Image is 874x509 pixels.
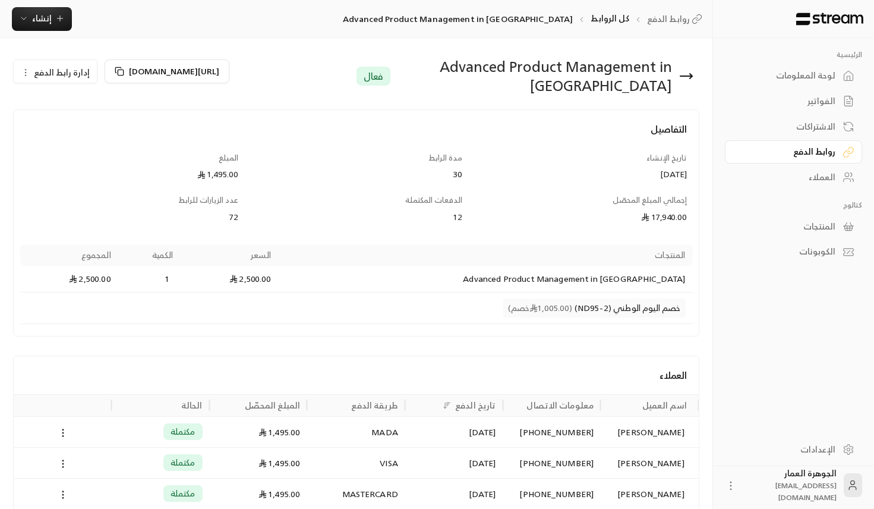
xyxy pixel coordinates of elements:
[474,211,687,223] div: 17,940.00
[26,368,687,382] h4: العملاء
[725,90,862,113] a: الفواتير
[740,121,835,133] div: الاشتراكات
[440,398,454,413] button: Sort
[508,300,573,315] span: (1,005.00 خصم)
[129,65,219,77] span: [URL][DOMAIN_NAME]
[510,417,594,447] div: [PHONE_NUMBER]
[725,215,862,238] a: المنتجات
[171,488,195,499] span: مكتملة
[740,221,835,232] div: المنتجات
[162,273,173,285] span: 1
[178,193,238,207] span: عدد الزيارات للرابط
[217,448,301,478] div: 1,495.00
[250,168,463,180] div: 30
[314,448,398,478] div: VISA
[343,12,706,25] nav: breadcrumb
[510,448,594,478] div: [PHONE_NUMBER]
[725,240,862,263] a: الكوبونات
[608,417,684,447] div: [PERSON_NAME]
[118,244,181,266] th: الكمية
[608,479,684,509] div: [PERSON_NAME]
[795,12,864,26] img: Logo
[744,467,837,503] div: الجوهرة العمار
[351,398,397,413] div: طريقة الدفع
[181,266,279,293] td: 2,500.00
[219,151,238,165] span: المبلغ
[34,65,90,80] span: إدارة رابط الدفع
[510,479,594,509] div: [PHONE_NUMBER]
[503,299,686,318] span: خصم اليوم الوطني (ND95-2)
[314,417,398,447] div: MADA
[250,211,463,223] div: 12
[397,57,673,95] div: Advanced Product Management in [GEOGRAPHIC_DATA]
[646,151,687,165] span: تاريخ الإنشاء
[428,151,462,165] span: مدة الرابط
[474,168,687,180] div: [DATE]
[171,426,195,438] span: مكتملة
[26,122,687,148] h4: التفاصيل
[26,168,238,180] div: 1,495.00
[725,115,862,138] a: الاشتراكات
[725,166,862,189] a: العملاء
[412,479,496,509] div: [DATE]
[20,244,693,324] table: Products
[26,211,238,223] div: 72
[725,140,862,164] a: روابط الدفع
[217,417,301,447] div: 1,495.00
[740,70,835,81] div: لوحة المعلومات
[725,64,862,87] a: لوحة المعلومات
[181,398,203,413] div: الحالة
[217,479,301,509] div: 1,495.00
[14,60,97,84] button: إدارة رابط الدفع
[725,200,862,210] p: كتالوج
[105,59,229,83] button: [URL][DOMAIN_NAME]
[20,266,118,293] td: 2,500.00
[608,448,684,478] div: [PERSON_NAME]
[526,398,594,413] div: معلومات الاتصال
[642,398,687,413] div: اسم العميل
[279,266,693,293] td: Advanced Product Management in [GEOGRAPHIC_DATA]
[171,457,195,469] span: مكتملة
[740,95,835,107] div: الفواتير
[181,244,279,266] th: السعر
[20,244,118,266] th: المجموع
[245,398,301,413] div: المبلغ المحصّل
[314,479,398,509] div: MASTERCARD
[405,193,462,207] span: الدفعات المكتملة
[740,146,835,158] div: روابط الدفع
[412,448,496,478] div: [DATE]
[647,13,706,25] a: روابط الدفع
[613,193,687,207] span: إجمالي المبلغ المحصّل
[412,417,496,447] div: [DATE]
[740,171,835,183] div: العملاء
[455,398,496,413] div: تاريخ الدفع
[725,50,862,59] p: الرئيسية
[12,7,72,31] button: إنشاء
[364,69,383,83] span: فعال
[32,11,52,26] span: إنشاء
[740,444,835,455] div: الإعدادات
[343,13,573,25] p: Advanced Product Management in [GEOGRAPHIC_DATA]
[725,438,862,461] a: الإعدادات
[591,11,629,26] a: كل الروابط
[740,246,835,257] div: الكوبونات
[279,244,693,266] th: المنتجات
[775,479,837,504] span: [EMAIL_ADDRESS][DOMAIN_NAME]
